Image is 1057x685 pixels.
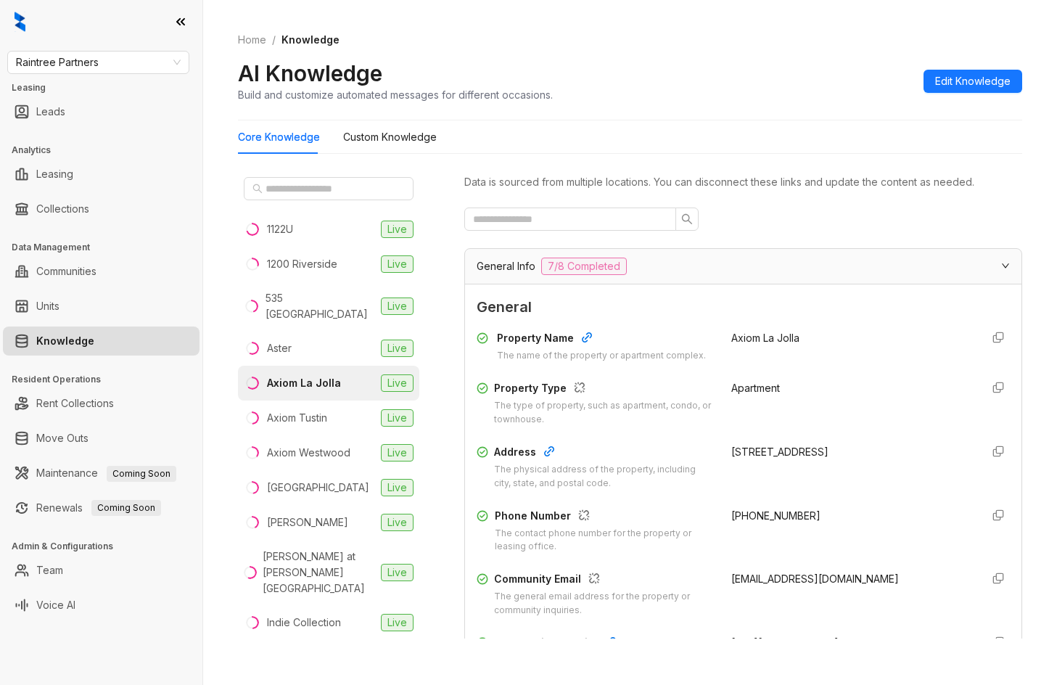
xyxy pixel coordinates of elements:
[381,479,414,496] span: Live
[731,636,839,649] span: [URL][DOMAIN_NAME]
[12,144,202,157] h3: Analytics
[381,564,414,581] span: Live
[731,573,899,585] span: [EMAIL_ADDRESS][DOMAIN_NAME]
[494,380,714,399] div: Property Type
[494,571,714,590] div: Community Email
[36,389,114,418] a: Rent Collections
[1001,261,1010,270] span: expanded
[36,97,65,126] a: Leads
[16,52,181,73] span: Raintree Partners
[281,33,340,46] span: Knowledge
[3,160,200,189] li: Leasing
[36,493,161,522] a: RenewalsComing Soon
[267,445,350,461] div: Axiom Westwood
[235,32,269,48] a: Home
[12,540,202,553] h3: Admin & Configurations
[381,221,414,238] span: Live
[731,332,799,344] span: Axiom La Jolla
[681,213,693,225] span: search
[238,60,382,87] h2: AI Knowledge
[36,556,63,585] a: Team
[477,296,1010,319] span: General
[267,256,337,272] div: 1200 Riverside
[381,340,414,357] span: Live
[494,444,714,463] div: Address
[381,409,414,427] span: Live
[731,382,780,394] span: Apartment
[12,241,202,254] h3: Data Management
[36,194,89,223] a: Collections
[924,70,1022,93] button: Edit Knowledge
[3,424,200,453] li: Move Outs
[494,463,714,491] div: The physical address of the property, including city, state, and postal code.
[381,374,414,392] span: Live
[36,292,59,321] a: Units
[267,340,292,356] div: Aster
[36,327,94,356] a: Knowledge
[495,527,715,554] div: The contact phone number for the property or leasing office.
[267,514,348,530] div: [PERSON_NAME]
[497,349,706,363] div: The name of the property or apartment complex.
[496,635,714,654] div: Community Website
[3,591,200,620] li: Voice AI
[381,444,414,462] span: Live
[465,249,1021,284] div: General Info7/8 Completed
[107,466,176,482] span: Coming Soon
[541,258,627,275] span: 7/8 Completed
[381,514,414,531] span: Live
[3,257,200,286] li: Communities
[12,81,202,94] h3: Leasing
[36,424,89,453] a: Move Outs
[267,375,341,391] div: Axiom La Jolla
[494,590,714,618] div: The general email address for the property or community inquiries.
[267,480,369,496] div: [GEOGRAPHIC_DATA]
[267,221,293,237] div: 1122U
[3,97,200,126] li: Leads
[3,389,200,418] li: Rent Collections
[12,373,202,386] h3: Resident Operations
[252,184,263,194] span: search
[497,330,706,349] div: Property Name
[267,615,341,631] div: Indie Collection
[3,556,200,585] li: Team
[935,73,1011,89] span: Edit Knowledge
[381,298,414,315] span: Live
[91,500,161,516] span: Coming Soon
[381,255,414,273] span: Live
[272,32,276,48] li: /
[495,508,715,527] div: Phone Number
[731,509,820,522] span: [PHONE_NUMBER]
[36,160,73,189] a: Leasing
[36,591,75,620] a: Voice AI
[3,292,200,321] li: Units
[263,549,375,596] div: [PERSON_NAME] at [PERSON_NAME][GEOGRAPHIC_DATA]
[3,459,200,488] li: Maintenance
[731,444,968,460] div: [STREET_ADDRESS]
[267,410,327,426] div: Axiom Tustin
[238,87,553,102] div: Build and customize automated messages for different occasions.
[238,129,320,145] div: Core Knowledge
[464,174,1022,190] div: Data is sourced from multiple locations. You can disconnect these links and update the content as...
[343,129,437,145] div: Custom Knowledge
[3,493,200,522] li: Renewals
[266,290,375,322] div: 535 [GEOGRAPHIC_DATA]
[3,194,200,223] li: Collections
[381,614,414,631] span: Live
[36,257,96,286] a: Communities
[477,258,535,274] span: General Info
[3,327,200,356] li: Knowledge
[15,12,25,32] img: logo
[494,399,714,427] div: The type of property, such as apartment, condo, or townhouse.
